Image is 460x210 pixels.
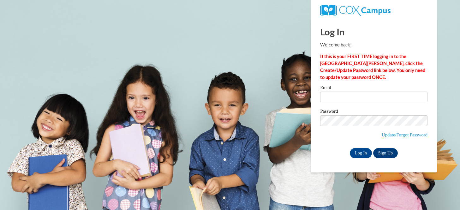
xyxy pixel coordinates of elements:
[320,25,427,38] h1: Log In
[320,109,427,115] label: Password
[320,5,391,16] img: COX Campus
[382,132,427,137] a: Update/Forgot Password
[320,85,427,92] label: Email
[320,7,391,13] a: COX Campus
[373,148,398,158] a: Sign Up
[320,41,427,48] p: Welcome back!
[320,54,425,80] strong: If this is your FIRST TIME logging in to the [GEOGRAPHIC_DATA][PERSON_NAME], click the Create/Upd...
[350,148,372,158] input: Log In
